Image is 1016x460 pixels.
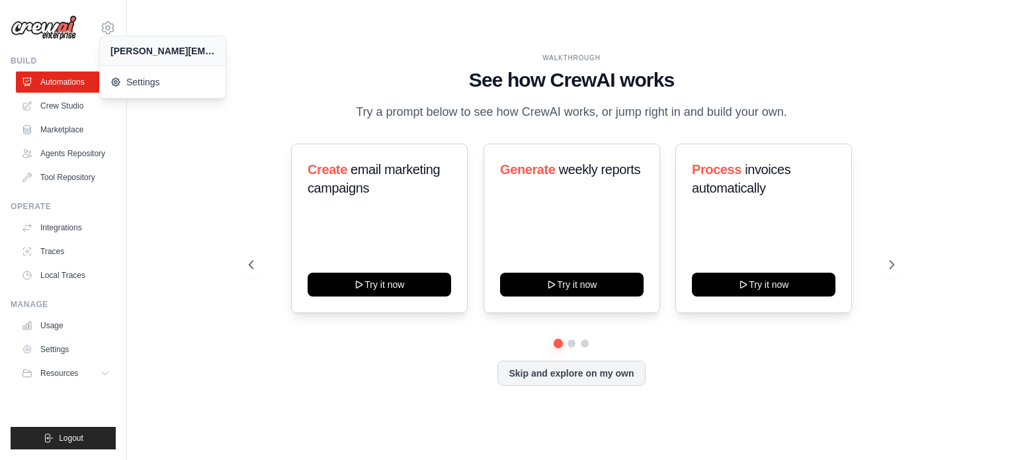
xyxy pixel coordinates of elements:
span: Create [308,162,347,177]
span: Logout [59,433,83,443]
a: Settings [100,69,226,95]
span: email marketing campaigns [308,162,440,195]
span: Process [692,162,741,177]
a: Usage [16,315,116,336]
a: Integrations [16,217,116,238]
button: Try it now [692,273,835,297]
h1: See how CrewAI works [249,68,894,92]
button: Skip and explore on my own [497,361,645,386]
a: Tool Repository [16,167,116,188]
p: Try a prompt below to see how CrewAI works, or jump right in and build your own. [349,103,794,122]
div: Manage [11,299,116,310]
button: Try it now [308,273,451,297]
div: Build [11,56,116,66]
span: Generate [500,162,556,177]
img: Logo [11,15,77,40]
div: [PERSON_NAME][EMAIL_ADDRESS][PERSON_NAME][DOMAIN_NAME] [110,44,215,58]
a: Automations [16,71,116,93]
span: Settings [110,75,215,89]
span: Resources [40,368,78,379]
a: Marketplace [16,119,116,140]
button: Logout [11,427,116,449]
div: Operate [11,201,116,212]
a: Agents Repository [16,143,116,164]
div: WALKTHROUGH [249,53,894,63]
button: Resources [16,363,116,384]
a: Crew Studio [16,95,116,116]
a: Traces [16,241,116,262]
button: Try it now [500,273,644,297]
span: weekly reports [558,162,640,177]
a: Local Traces [16,265,116,286]
a: Settings [16,339,116,360]
span: invoices automatically [692,162,790,195]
